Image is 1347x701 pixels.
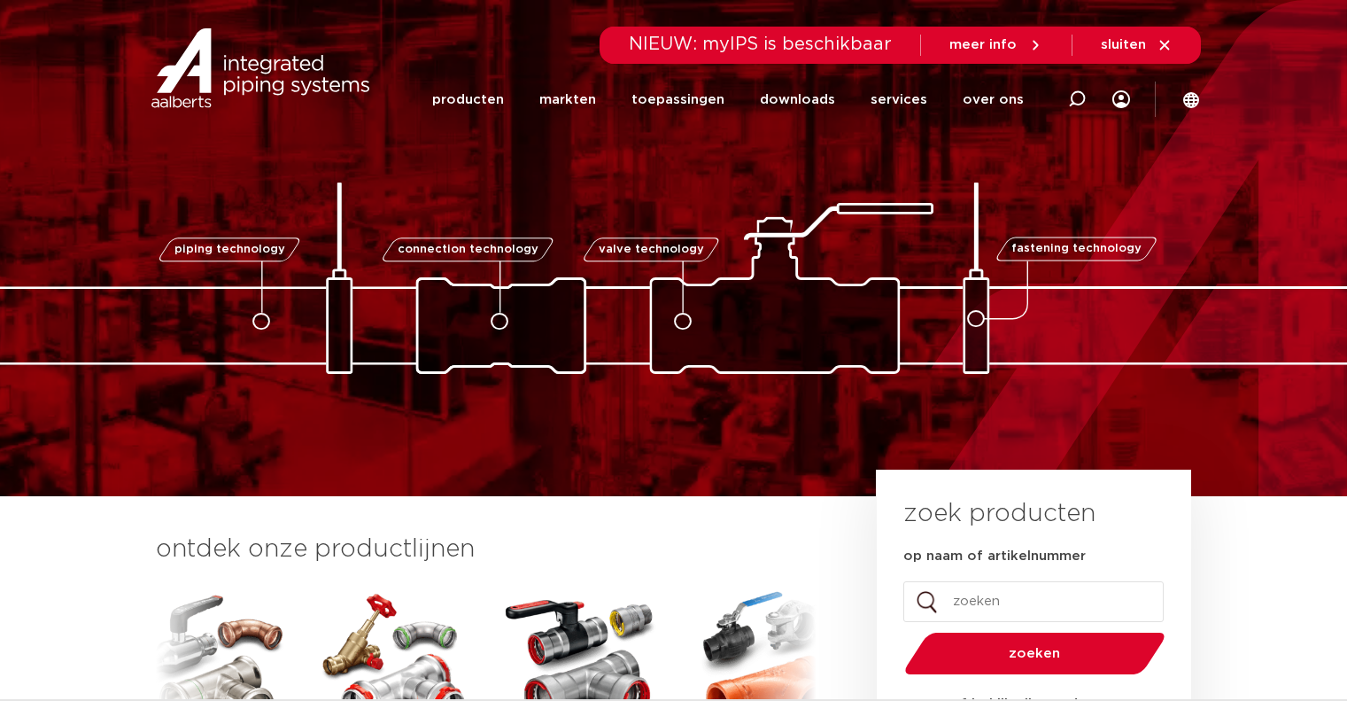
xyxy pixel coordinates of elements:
[760,64,835,136] a: downloads
[963,64,1024,136] a: over ons
[903,581,1164,622] input: zoeken
[156,532,817,567] h3: ontdek onze productlijnen
[631,64,724,136] a: toepassingen
[1011,244,1142,255] span: fastening technology
[599,244,704,255] span: valve technology
[174,244,285,255] span: piping technology
[397,244,538,255] span: connection technology
[539,64,596,136] a: markten
[903,496,1095,532] h3: zoek producten
[949,38,1017,51] span: meer info
[629,35,892,53] span: NIEUW: myIPS is beschikbaar
[950,647,1119,660] span: zoeken
[871,64,927,136] a: services
[1112,64,1130,136] div: my IPS
[432,64,504,136] a: producten
[1101,38,1146,51] span: sluiten
[432,64,1024,136] nav: Menu
[949,37,1043,53] a: meer info
[897,631,1172,676] button: zoeken
[903,548,1086,565] label: op naam of artikelnummer
[1101,37,1173,53] a: sluiten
